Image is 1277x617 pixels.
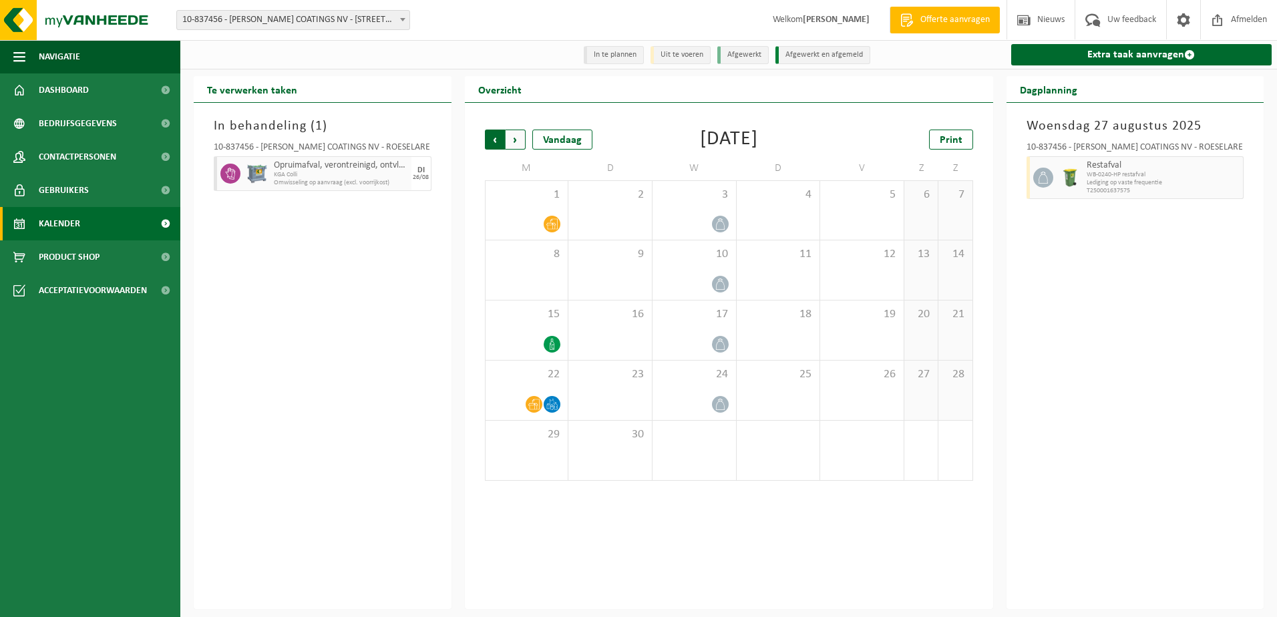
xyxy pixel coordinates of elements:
td: M [485,156,569,180]
div: 26/08 [413,174,429,181]
span: 22 [492,367,562,382]
span: 3 [659,188,729,202]
span: 10-837456 - DEBAL COATINGS NV - 8800 ROESELARE, ONLEDEBEEKSTRAAT 9 [176,10,410,30]
span: 8 [492,247,562,262]
li: Afgewerkt [717,46,769,64]
h3: In behandeling ( ) [214,116,431,136]
span: 5 [827,188,897,202]
h2: Overzicht [465,76,535,102]
span: 6 [911,188,931,202]
a: Offerte aanvragen [890,7,1000,33]
span: Restafval [1087,160,1240,171]
span: 20 [911,307,931,322]
div: [DATE] [700,130,758,150]
span: 4 [743,188,813,202]
span: 7 [945,188,965,202]
span: Contactpersonen [39,140,116,174]
a: Extra taak aanvragen [1011,44,1272,65]
span: 11 [743,247,813,262]
a: Print [929,130,973,150]
span: Print [940,135,962,146]
h3: Woensdag 27 augustus 2025 [1027,116,1244,136]
div: 10-837456 - [PERSON_NAME] COATINGS NV - ROESELARE [214,143,431,156]
div: 10-837456 - [PERSON_NAME] COATINGS NV - ROESELARE [1027,143,1244,156]
span: 12 [827,247,897,262]
div: Vandaag [532,130,592,150]
span: Opruimafval, verontreinigd, ontvlambaar [274,160,408,171]
span: 18 [743,307,813,322]
span: 24 [659,367,729,382]
td: D [737,156,821,180]
span: 14 [945,247,965,262]
h2: Dagplanning [1007,76,1091,102]
span: 15 [492,307,562,322]
span: 9 [575,247,645,262]
span: Dashboard [39,73,89,107]
span: Product Shop [39,240,100,274]
span: Gebruikers [39,174,89,207]
span: Volgende [506,130,526,150]
span: 13 [911,247,931,262]
li: Uit te voeren [651,46,711,64]
td: V [820,156,904,180]
span: Kalender [39,207,80,240]
span: 21 [945,307,965,322]
span: Acceptatievoorwaarden [39,274,147,307]
td: Z [904,156,938,180]
span: 10-837456 - DEBAL COATINGS NV - 8800 ROESELARE, ONLEDEBEEKSTRAAT 9 [177,11,409,29]
span: 30 [575,427,645,442]
li: Afgewerkt en afgemeld [775,46,870,64]
td: D [568,156,653,180]
li: In te plannen [584,46,644,64]
span: Omwisseling op aanvraag (excl. voorrijkost) [274,179,408,187]
span: 16 [575,307,645,322]
td: W [653,156,737,180]
span: T250001637575 [1087,187,1240,195]
span: Navigatie [39,40,80,73]
span: 17 [659,307,729,322]
span: 26 [827,367,897,382]
img: PB-AP-0800-MET-02-01 [247,164,267,184]
td: Z [938,156,972,180]
span: KGA Colli [274,171,408,179]
span: 19 [827,307,897,322]
span: Lediging op vaste frequentie [1087,179,1240,187]
span: 2 [575,188,645,202]
span: 10 [659,247,729,262]
span: 27 [911,367,931,382]
span: 25 [743,367,813,382]
span: 28 [945,367,965,382]
strong: [PERSON_NAME] [803,15,870,25]
span: 29 [492,427,562,442]
span: WB-0240-HP restafval [1087,171,1240,179]
span: 1 [492,188,562,202]
span: Bedrijfsgegevens [39,107,117,140]
span: Offerte aanvragen [917,13,993,27]
span: 1 [315,120,323,133]
div: DI [417,166,425,174]
span: Vorige [485,130,505,150]
img: WB-0240-HPE-GN-50 [1060,168,1080,188]
h2: Te verwerken taken [194,76,311,102]
span: 23 [575,367,645,382]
